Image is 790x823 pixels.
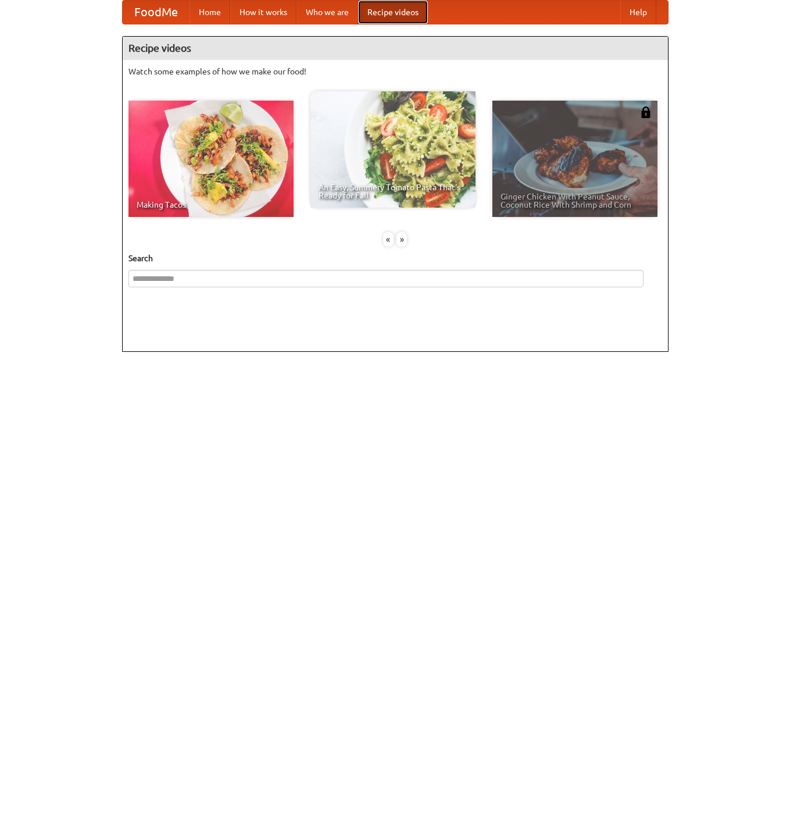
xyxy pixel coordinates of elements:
a: Who we are [296,1,358,24]
img: 483408.png [640,106,652,118]
span: Making Tacos [137,201,285,209]
div: « [383,232,394,247]
h5: Search [128,252,662,264]
a: Home [190,1,230,24]
p: Watch some examples of how we make our food! [128,66,662,77]
span: An Easy, Summery Tomato Pasta That's Ready for Fall [319,183,467,199]
a: An Easy, Summery Tomato Pasta That's Ready for Fall [310,91,476,208]
a: Help [620,1,656,24]
a: How it works [230,1,296,24]
div: » [396,232,407,247]
h4: Recipe videos [123,37,668,60]
a: Recipe videos [358,1,428,24]
a: FoodMe [123,1,190,24]
a: Making Tacos [128,101,294,217]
